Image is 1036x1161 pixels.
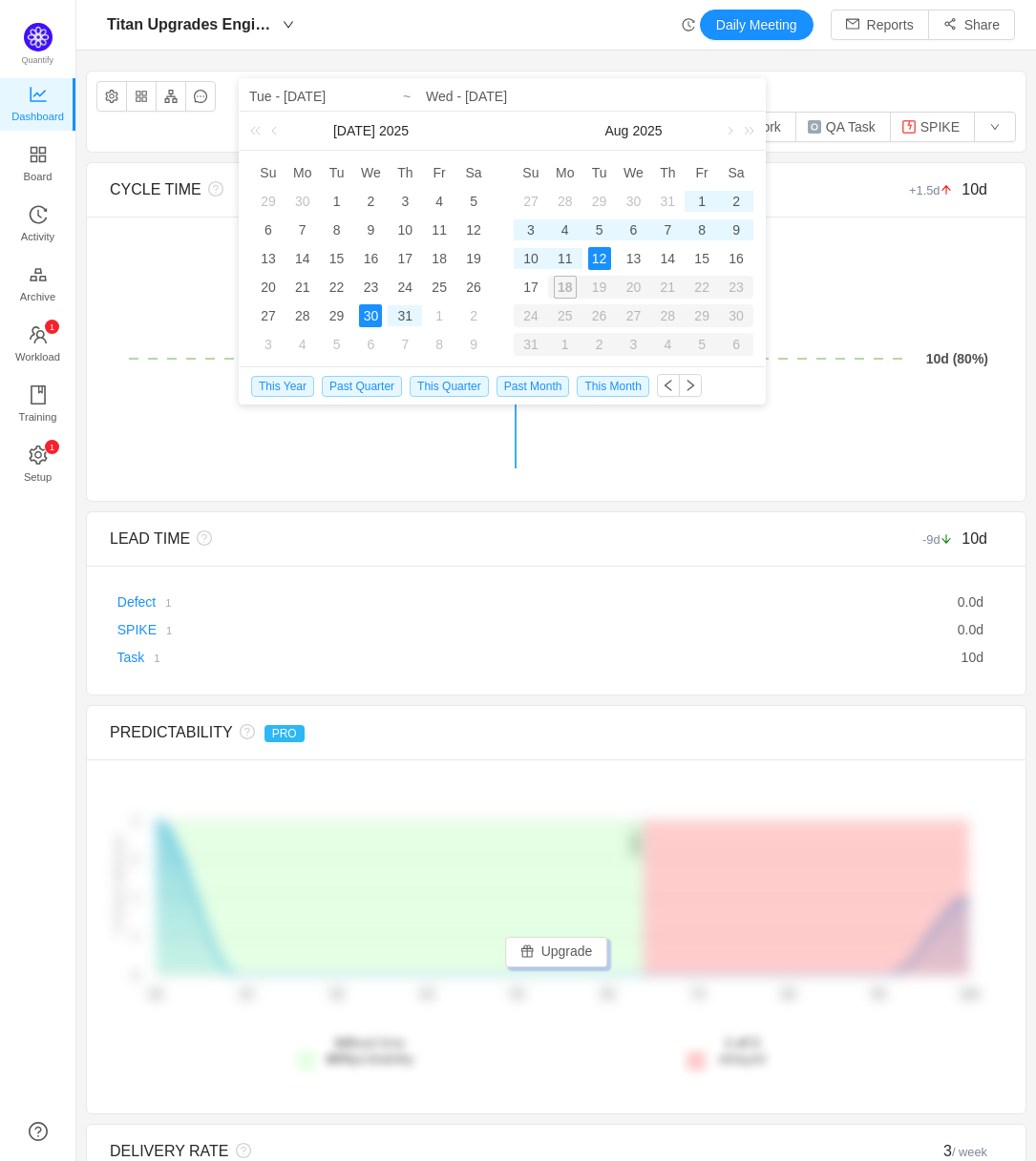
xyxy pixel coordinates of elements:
a: Archive [29,266,48,304]
div: 3 [519,218,542,241]
th: Wed [354,158,389,187]
div: 5 [326,333,349,356]
td: August 8, 2025 [685,216,719,244]
th: Fri [685,158,719,187]
td: August 31, 2025 [514,330,548,359]
td: September 4, 2025 [650,330,685,359]
span: Th [650,164,685,181]
div: 17 [519,276,542,299]
td: August 17, 2025 [514,273,548,301]
img: Quantify [24,23,53,52]
p: 1 [49,320,53,334]
button: icon: apartment [156,81,186,112]
div: 4 [650,333,685,356]
div: 24 [514,304,548,327]
a: Last year (Control + left) [246,112,271,150]
tspan: 3d [330,988,343,1002]
div: 7 [393,333,416,356]
div: 12 [588,247,611,270]
td: July 16, 2025 [354,244,389,273]
td: July 27, 2025 [514,187,548,216]
a: 1 [156,594,171,610]
div: 22 [685,276,719,299]
tspan: 2 [133,854,138,865]
a: SPIKE [117,622,157,637]
td: August 11, 2025 [548,244,582,273]
div: 3 [257,333,280,356]
div: 7 [656,218,679,241]
th: Thu [388,158,422,187]
div: 23 [359,276,382,299]
div: 26 [582,304,617,327]
div: 2 [725,190,748,213]
span: delayed [719,1035,766,1067]
td: August 14, 2025 [650,244,685,273]
td: July 31, 2025 [388,301,422,330]
div: 6 [719,333,753,356]
small: +1.5d [909,183,962,197]
div: 16 [725,247,748,270]
div: 30 [291,190,314,213]
span: Titan Upgrades Engineering [107,10,277,40]
div: 21 [291,276,314,299]
td: July 8, 2025 [320,216,354,244]
span: We [354,164,389,181]
span: d [962,650,983,665]
td: August 9, 2025 [719,216,753,244]
div: 27 [257,304,280,327]
td: August 1, 2025 [422,301,456,330]
span: We [617,164,651,181]
button: Daily Meeting [700,10,814,40]
div: 1 [690,190,713,213]
span: This Quarter [410,376,489,397]
span: Training [18,398,56,436]
i: icon: down [283,19,294,31]
td: September 5, 2025 [685,330,719,359]
div: 6 [257,218,280,241]
span: Mo [285,164,320,181]
img: 11604 [901,119,917,135]
tspan: 1 [133,892,138,903]
a: Training [29,386,48,425]
div: 10 [519,247,542,270]
div: 15 [690,247,713,270]
div: 18 [428,247,451,270]
td: June 30, 2025 [285,187,320,216]
td: July 18, 2025 [422,244,456,273]
div: 8 [326,218,349,241]
a: Aug [603,112,630,150]
span: Fr [685,164,719,181]
td: August 4, 2025 [285,330,320,359]
td: August 4, 2025 [548,216,582,244]
th: Sun [514,158,548,187]
td: July 29, 2025 [320,301,354,330]
i: icon: appstore [29,145,48,164]
a: Board [29,146,48,184]
span: Workload [15,338,60,376]
div: 10 [393,218,416,241]
span: Tu [320,164,354,181]
td: September 3, 2025 [617,330,651,359]
span: 10d [962,181,987,197]
button: icon: left [657,374,680,397]
a: Task [117,650,145,665]
div: 11 [554,247,577,270]
div: 4 [291,333,314,356]
div: 16 [359,247,382,270]
div: 5 [685,333,719,356]
tspan: 5d [511,988,523,1002]
i: icon: question-circle [233,724,255,739]
span: 0.0 [958,622,976,637]
div: 19 [582,276,617,299]
td: July 15, 2025 [320,244,354,273]
button: icon: down [974,112,1016,142]
td: July 7, 2025 [285,216,320,244]
td: July 30, 2025 [354,301,389,330]
div: 1 [428,304,451,327]
td: August 24, 2025 [514,301,548,330]
td: September 2, 2025 [582,330,617,359]
td: July 25, 2025 [422,273,456,301]
input: Start date [249,85,493,108]
td: July 19, 2025 [456,244,491,273]
td: July 27, 2025 [251,301,285,330]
